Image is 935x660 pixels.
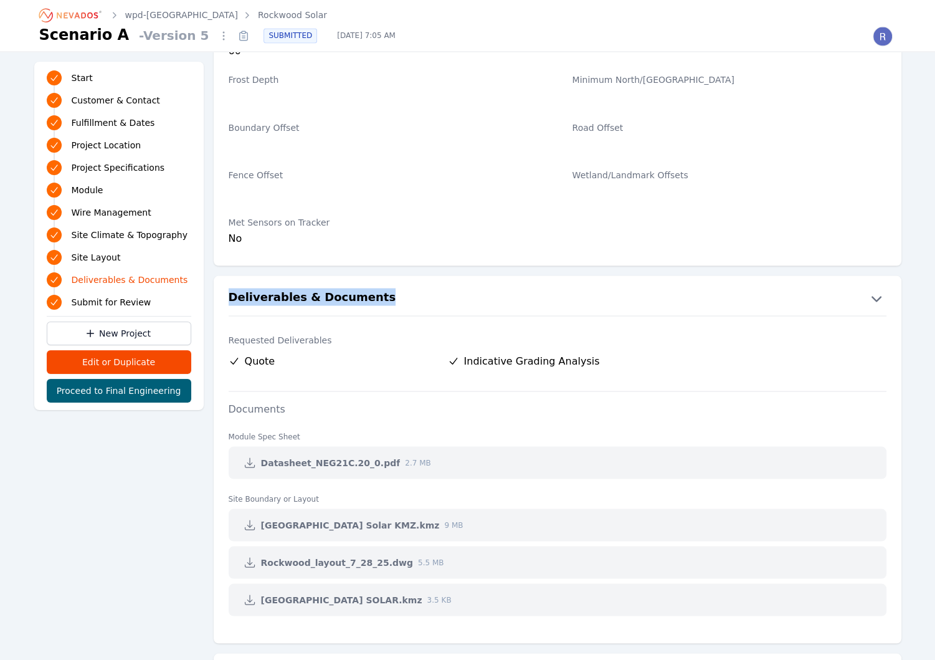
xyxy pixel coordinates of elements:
a: wpd-[GEOGRAPHIC_DATA] [125,9,238,21]
img: Riley Caron [873,26,893,46]
label: Documents [214,403,300,414]
div: SUBMITTED [263,28,317,43]
span: 3.5 KB [427,595,452,605]
span: Submit for Review [72,296,151,308]
a: Rockwood Solar [258,9,327,21]
label: Minimum North/[GEOGRAPHIC_DATA] [572,74,886,86]
span: Start [72,72,93,84]
label: Road Offset [572,121,886,133]
span: Quote [245,353,275,368]
span: Module [72,184,103,196]
dt: Module Spec Sheet [229,421,886,441]
span: Fulfillment & Dates [72,117,155,129]
span: 9 MB [444,520,463,530]
span: Site Layout [72,251,121,264]
span: Rockwood_layout_7_28_25.dwg [261,556,413,568]
span: [GEOGRAPHIC_DATA] Solar KMZ.kmz [261,519,440,531]
h1: Scenario A [39,25,130,45]
span: Project Location [72,139,141,151]
span: Wire Management [72,206,151,219]
span: 5.5 MB [418,557,444,567]
label: Fence Offset [229,168,543,181]
label: Boundary Offset [229,121,543,133]
span: [DATE] 7:05 AM [327,31,406,41]
a: New Project [47,322,191,345]
span: - Version 5 [134,27,214,44]
span: Customer & Contact [72,94,160,107]
nav: Breadcrumb [39,5,328,25]
span: Project Specifications [72,161,165,174]
span: Site Climate & Topography [72,229,187,241]
span: Deliverables & Documents [72,274,188,286]
button: Edit or Duplicate [47,350,191,374]
label: Frost Depth [229,74,543,86]
button: Proceed to Final Engineering [47,379,191,403]
nav: Progress [47,69,191,311]
span: 2.7 MB [405,457,430,467]
span: [GEOGRAPHIC_DATA] SOLAR.kmz [261,593,422,606]
dt: Site Boundary or Layout [229,484,886,504]
h2: Deliverables & Documents [229,288,396,308]
span: Indicative Grading Analysis [464,353,600,368]
div: No [229,231,543,246]
span: Datasheet_NEG21C.20_0.pdf [261,456,401,469]
label: Wetland/Landmark Offsets [572,168,886,181]
button: Deliverables & Documents [214,288,901,308]
label: Met Sensors on Tracker [229,216,543,228]
label: Requested Deliverables [229,333,886,346]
